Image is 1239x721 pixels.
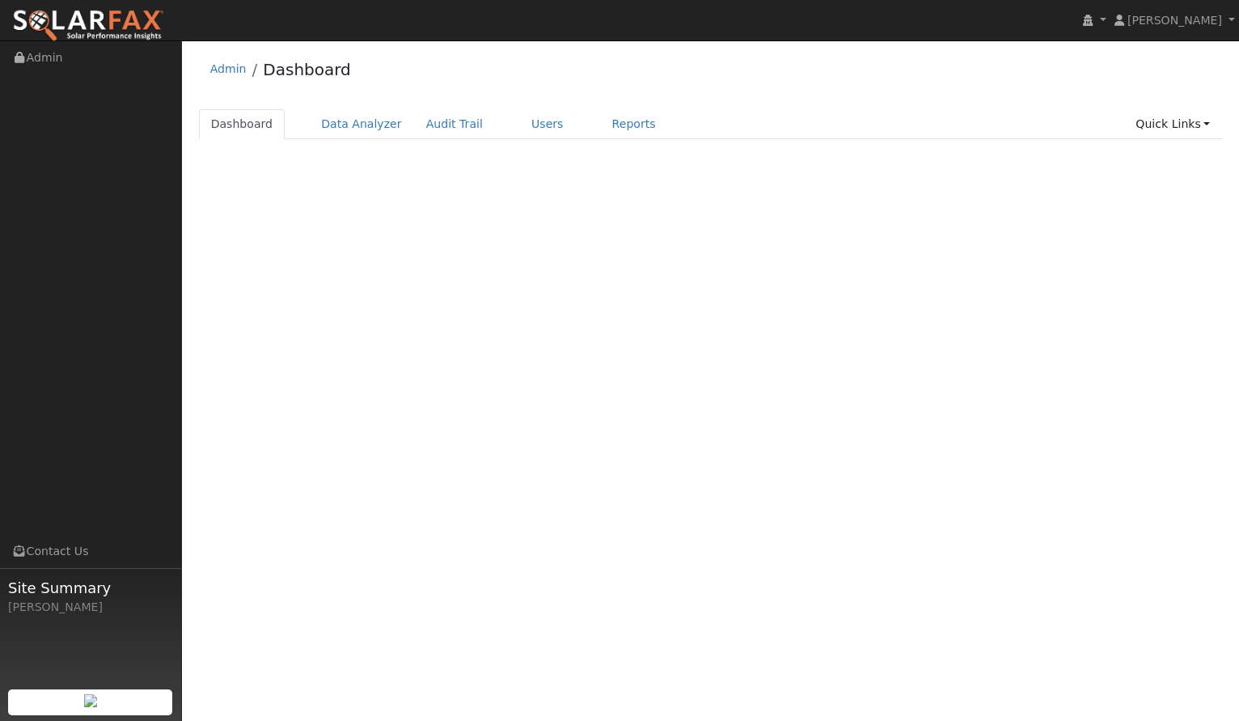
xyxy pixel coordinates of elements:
div: [PERSON_NAME] [8,599,173,616]
a: Data Analyzer [309,109,414,139]
a: Dashboard [199,109,285,139]
a: Dashboard [263,60,351,79]
span: Site Summary [8,577,173,599]
a: Reports [600,109,668,139]
a: Users [519,109,576,139]
img: SolarFax [12,9,164,43]
a: Quick Links [1123,109,1222,139]
span: [PERSON_NAME] [1127,14,1222,27]
img: retrieve [84,694,97,707]
a: Audit Trail [414,109,495,139]
a: Admin [210,62,247,75]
